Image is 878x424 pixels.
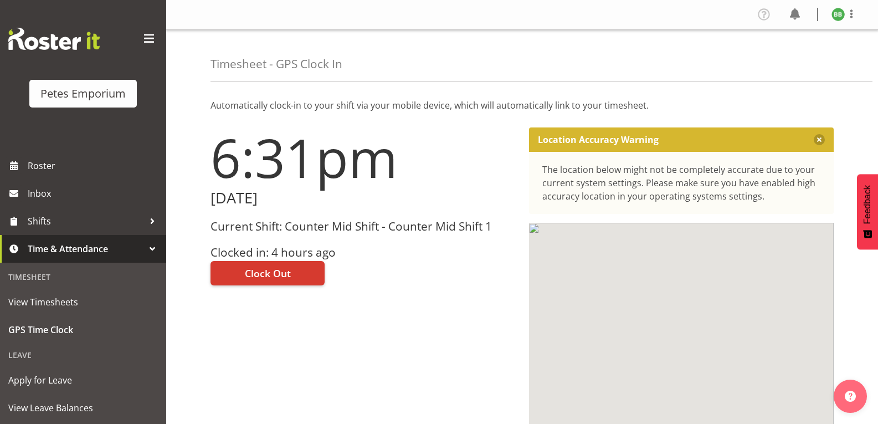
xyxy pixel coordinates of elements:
button: Feedback - Show survey [857,174,878,249]
p: Automatically clock-in to your shift via your mobile device, which will automatically link to you... [210,99,834,112]
span: Time & Attendance [28,241,144,257]
div: Petes Emporium [40,85,126,102]
button: Clock Out [210,261,325,285]
h4: Timesheet - GPS Clock In [210,58,342,70]
span: Clock Out [245,266,291,280]
h2: [DATE] [210,190,516,207]
a: View Leave Balances [3,394,163,422]
span: Shifts [28,213,144,229]
h3: Clocked in: 4 hours ago [210,246,516,259]
img: beena-bist9974.jpg [831,8,845,21]
span: Roster [28,157,161,174]
span: Feedback [862,185,872,224]
h3: Current Shift: Counter Mid Shift - Counter Mid Shift 1 [210,220,516,233]
span: Inbox [28,185,161,202]
div: Timesheet [3,265,163,288]
span: Apply for Leave [8,372,158,389]
img: Rosterit website logo [8,28,100,50]
div: The location below might not be completely accurate due to your current system settings. Please m... [542,163,821,203]
img: help-xxl-2.png [845,391,856,402]
span: View Timesheets [8,294,158,310]
p: Location Accuracy Warning [538,134,659,145]
h1: 6:31pm [210,127,516,187]
a: GPS Time Clock [3,316,163,344]
div: Leave [3,344,163,366]
span: View Leave Balances [8,400,158,416]
a: View Timesheets [3,288,163,316]
a: Apply for Leave [3,366,163,394]
button: Close message [814,134,825,145]
span: GPS Time Clock [8,321,158,338]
